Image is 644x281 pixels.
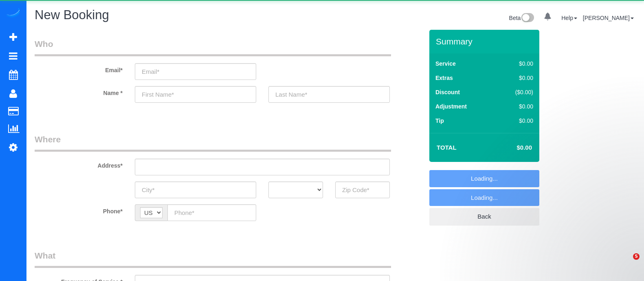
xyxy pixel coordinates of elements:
div: $0.00 [498,60,533,68]
label: Address* [29,159,129,170]
input: City* [135,181,256,198]
div: ($0.00) [498,88,533,96]
a: Beta [509,15,534,21]
input: Email* [135,63,256,80]
label: Adjustment [435,102,467,111]
label: Discount [435,88,460,96]
strong: Total [437,144,457,151]
a: [PERSON_NAME] [583,15,634,21]
span: 5 [633,253,640,260]
div: $0.00 [498,102,533,111]
div: $0.00 [498,74,533,82]
h4: $0.00 [492,144,532,151]
label: Tip [435,117,444,125]
iframe: Intercom live chat [616,253,636,273]
span: New Booking [35,8,109,22]
a: Back [429,208,539,225]
div: $0.00 [498,117,533,125]
label: Extras [435,74,453,82]
label: Name * [29,86,129,97]
input: Last Name* [268,86,390,103]
label: Email* [29,63,129,74]
label: Service [435,60,456,68]
legend: What [35,250,391,268]
input: Zip Code* [335,181,390,198]
img: Automaid Logo [5,8,21,20]
img: New interface [521,13,534,24]
input: Phone* [167,204,256,221]
input: First Name* [135,86,256,103]
h3: Summary [436,37,535,46]
a: Help [561,15,577,21]
label: Phone* [29,204,129,215]
legend: Where [35,133,391,152]
legend: Who [35,38,391,56]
